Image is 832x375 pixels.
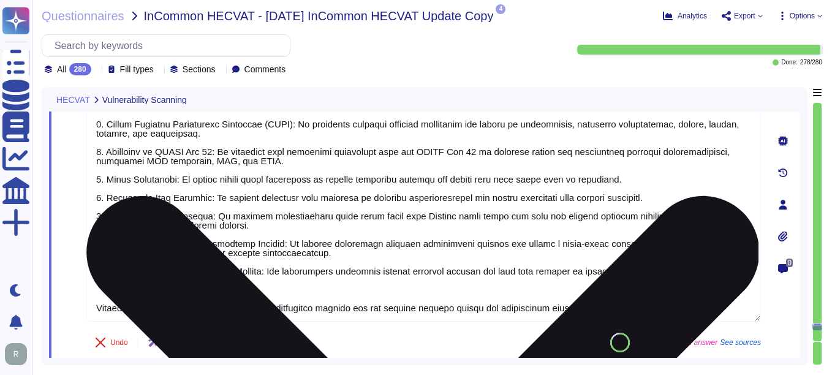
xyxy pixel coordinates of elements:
button: user [2,341,36,368]
span: Questionnaires [42,10,124,22]
span: Options [790,12,815,20]
img: user [5,343,27,365]
span: Fill types [120,65,154,74]
span: InCommon HECVAT - [DATE] InCommon HECVAT Update Copy [144,10,494,22]
span: Export [734,12,755,20]
span: HECVAT [56,96,90,104]
span: Analytics [678,12,707,20]
div: 280 [69,63,91,75]
span: Vulnerability Scanning [102,96,187,104]
span: 4 [496,4,505,14]
button: Analytics [663,11,707,21]
span: 0 [786,259,793,267]
span: 278 / 280 [800,59,822,66]
span: Comments [244,65,286,74]
span: Sections [183,65,216,74]
span: 80 [617,339,624,346]
span: Done: [781,59,798,66]
input: Search by keywords [48,35,290,56]
span: All [57,65,67,74]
